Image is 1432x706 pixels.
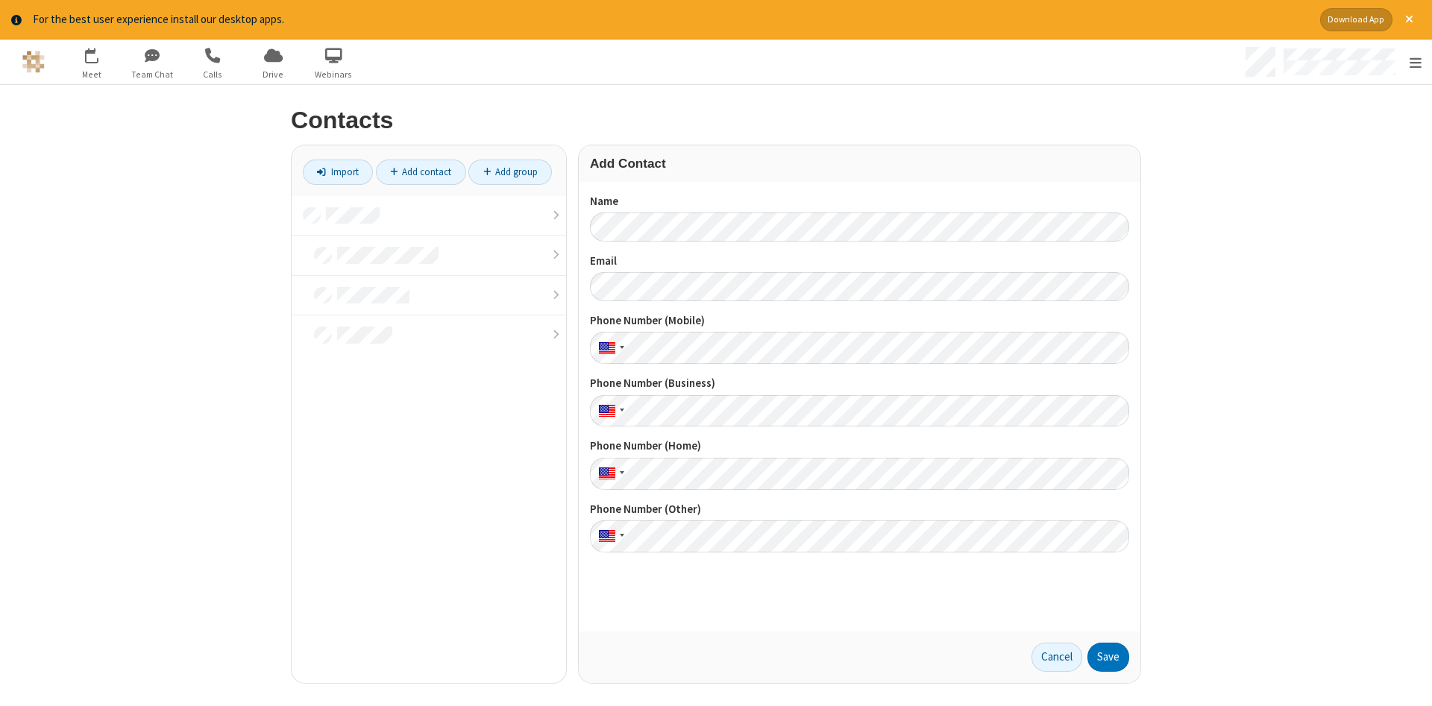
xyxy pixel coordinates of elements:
span: Meet [64,68,120,81]
h2: Contacts [291,107,1141,133]
span: Calls [185,68,241,81]
span: Webinars [306,68,362,81]
label: Phone Number (Mobile) [590,312,1129,330]
a: Add group [468,160,552,185]
button: Save [1087,643,1129,672]
span: Drive [245,68,301,81]
label: Phone Number (Other) [590,501,1129,518]
img: QA Selenium DO NOT DELETE OR CHANGE [22,51,45,73]
span: Team Chat [125,68,180,81]
a: Import [303,160,373,185]
button: Download App [1320,8,1392,31]
div: 3 [95,48,105,59]
div: United States: + 1 [590,395,629,427]
a: Cancel [1031,643,1082,672]
button: Close alert [1398,8,1421,31]
label: Email [590,253,1129,270]
h3: Add Contact [590,157,1129,171]
label: Phone Number (Business) [590,375,1129,392]
div: United States: + 1 [590,520,629,552]
label: Phone Number (Home) [590,438,1129,455]
a: Add contact [376,160,466,185]
div: United States: + 1 [590,332,629,364]
div: United States: + 1 [590,458,629,490]
div: For the best user experience install our desktop apps. [33,11,1309,28]
label: Name [590,193,1129,210]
